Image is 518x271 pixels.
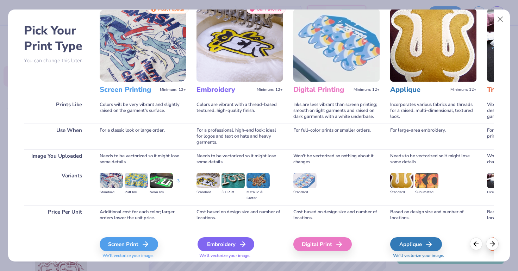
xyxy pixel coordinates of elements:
img: Standard [293,173,317,188]
p: You can change this later. [24,58,89,64]
img: Standard [390,173,413,188]
div: Needs to be vectorized so it might lose some details [196,149,283,169]
h2: Pick Your Print Type [24,23,89,54]
img: Embroidery [196,9,283,82]
span: We'll vectorize your image. [390,253,476,259]
span: Minimum: 12+ [160,87,186,92]
div: For a classic look or large order. [100,124,186,149]
div: Needs to be vectorized so it might lose some details [390,149,476,169]
img: Direct-to-film [487,173,510,188]
div: Embroidery [198,237,254,251]
div: Use When [24,124,89,149]
div: Colors are vibrant with a thread-based textured, high-quality finish. [196,98,283,124]
div: For a professional, high-end look; ideal for logos and text on hats and heavy garments. [196,124,283,149]
div: Metallic & Glitter [246,189,270,201]
span: Minimum: 12+ [450,87,476,92]
span: Minimum: 12+ [257,87,283,92]
img: Neon Ink [150,173,173,188]
h3: Embroidery [196,85,254,94]
h3: Digital Printing [293,85,351,94]
div: Won't be vectorized so nothing about it changes [293,149,380,169]
div: Puff Ink [125,189,148,195]
div: For full-color prints or smaller orders. [293,124,380,149]
div: Applique [390,237,442,251]
img: Standard [100,173,123,188]
div: Additional cost for each color; larger orders lower the unit price. [100,205,186,225]
span: Most Popular [158,7,185,12]
div: Variants [24,169,89,205]
div: Colors will be very vibrant and slightly raised on the garment's surface. [100,98,186,124]
h3: Screen Printing [100,85,157,94]
div: Cost based on design size and number of locations. [196,205,283,225]
div: Cost based on design size and number of locations. [293,205,380,225]
span: Our Favorite [257,7,282,12]
div: Screen Print [100,237,158,251]
img: Standard [196,173,220,188]
img: 3D Puff [221,173,245,188]
div: Neon Ink [150,189,173,195]
span: We'll vectorize your image. [100,253,186,259]
div: Inks are less vibrant than screen printing; smooth on light garments and raised on dark garments ... [293,98,380,124]
div: Needs to be vectorized so it might lose some details [100,149,186,169]
div: Based on design size and number of locations. [390,205,476,225]
div: Image You Uploaded [24,149,89,169]
div: Digital Print [293,237,352,251]
div: Standard [390,189,413,195]
div: Sublimated [415,189,438,195]
img: Screen Printing [100,9,186,82]
div: Price Per Unit [24,205,89,225]
button: Close [494,13,507,26]
span: Minimum: 12+ [354,87,380,92]
img: Puff Ink [125,173,148,188]
img: Metallic & Glitter [246,173,270,188]
div: Standard [293,189,317,195]
div: Prints Like [24,98,89,124]
img: Digital Printing [293,9,380,82]
div: Incorporates various fabrics and threads for a raised, multi-dimensional, textured look. [390,98,476,124]
span: We'll vectorize your image. [196,253,283,259]
img: Applique [390,9,476,82]
div: Standard [196,189,220,195]
div: + 3 [175,178,180,190]
div: For large-area embroidery. [390,124,476,149]
div: Standard [100,189,123,195]
img: Sublimated [415,173,438,188]
div: 3D Puff [221,189,245,195]
h3: Applique [390,85,448,94]
div: Direct-to-film [487,189,510,195]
